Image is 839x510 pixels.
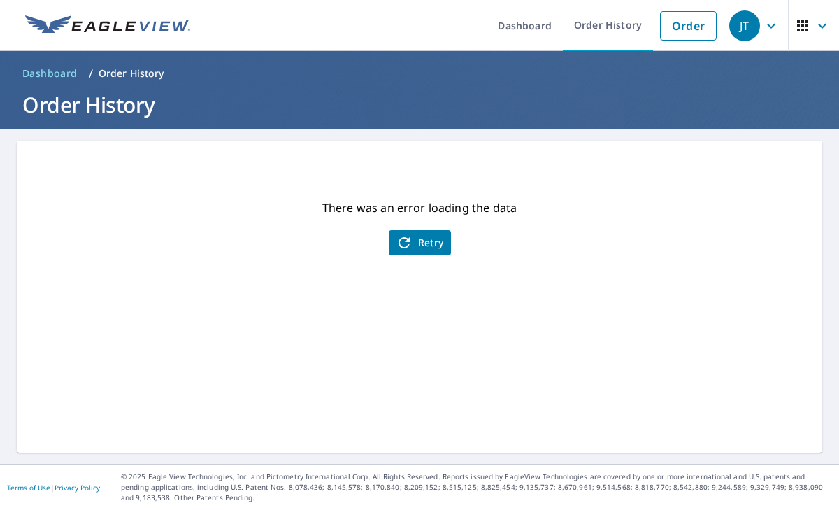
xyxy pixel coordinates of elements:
[322,199,517,216] p: There was an error loading the data
[729,10,760,41] div: JT
[17,62,822,85] nav: breadcrumb
[7,483,50,493] a: Terms of Use
[55,483,100,493] a: Privacy Policy
[22,66,78,80] span: Dashboard
[7,483,100,492] p: |
[121,472,832,503] p: © 2025 Eagle View Technologies, Inc. and Pictometry International Corp. All Rights Reserved. Repo...
[389,230,451,255] button: Retry
[99,66,164,80] p: Order History
[396,234,444,251] span: Retry
[89,65,93,82] li: /
[17,62,83,85] a: Dashboard
[25,15,190,36] img: EV Logo
[660,11,717,41] a: Order
[17,90,822,119] h1: Order History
